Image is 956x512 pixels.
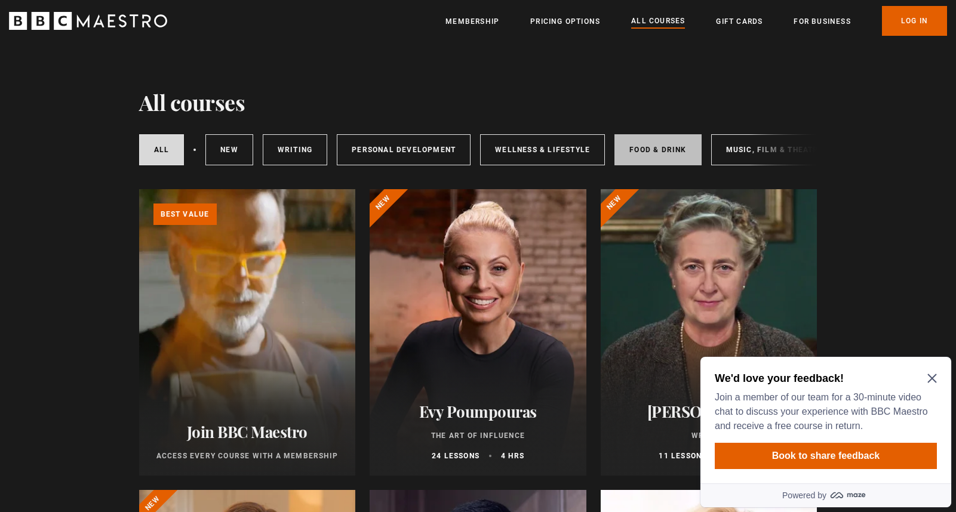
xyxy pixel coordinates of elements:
svg: BBC Maestro [9,12,167,30]
button: Close Maze Prompt [232,21,241,31]
p: 24 lessons [432,451,479,461]
h2: Evy Poumpouras [384,402,572,421]
a: Personal Development [337,134,471,165]
a: Food & Drink [614,134,701,165]
a: Wellness & Lifestyle [480,134,605,165]
p: 11 lessons [659,451,706,461]
button: Book to share feedback [19,91,241,117]
a: New [205,134,253,165]
a: Powered by maze [5,131,256,155]
a: Log In [882,6,947,36]
nav: Primary [445,6,947,36]
p: The Art of Influence [384,430,572,441]
p: Writing [615,430,803,441]
a: Gift Cards [716,16,763,27]
a: All Courses [631,15,685,28]
a: [PERSON_NAME] Writing 11 lessons 2.5 hrs New [601,189,817,476]
div: Optional study invitation [5,5,256,155]
a: Pricing Options [530,16,600,27]
p: Join a member of our team for a 30-minute video chat to discuss your experience with BBC Maestro ... [19,38,236,81]
a: Music, Film & Theatre [711,134,838,165]
p: Best value [153,203,217,225]
a: All [139,134,185,165]
a: Membership [445,16,499,27]
h2: [PERSON_NAME] [615,402,803,421]
h2: We'd love your feedback! [19,19,236,33]
a: Writing [263,134,327,165]
p: 4 hrs [501,451,524,461]
a: For business [794,16,850,27]
h1: All courses [139,90,245,115]
a: Evy Poumpouras The Art of Influence 24 lessons 4 hrs New [370,189,586,476]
